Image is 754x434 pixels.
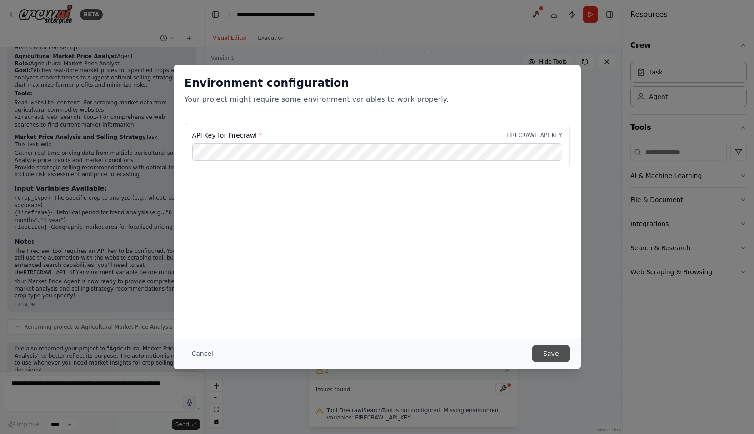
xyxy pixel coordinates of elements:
[506,132,562,139] p: FIRECRAWL_API_KEY
[185,94,570,105] p: Your project might require some environment variables to work properly.
[532,345,569,362] button: Save
[185,345,220,362] button: Cancel
[185,76,570,90] h2: Environment configuration
[192,131,262,140] label: API Key for Firecrawl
